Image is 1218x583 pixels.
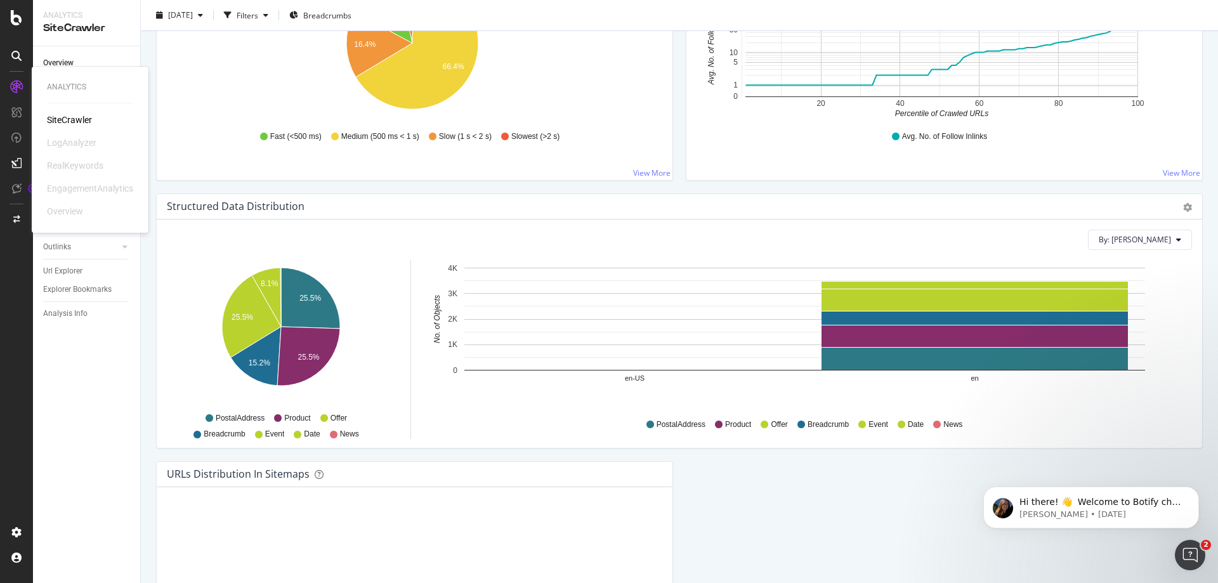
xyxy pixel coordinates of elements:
text: 50 [730,25,738,34]
div: EngagementAnalytics [47,182,133,195]
span: PostalAddress [216,413,265,424]
text: en [971,374,978,382]
div: Outlinks [43,240,71,254]
div: Analysis Info [43,307,88,320]
div: Analytics [43,10,130,21]
text: 2K [448,315,457,324]
div: SiteCrawler [43,21,130,36]
text: 8.1% [261,279,278,288]
text: 66.4% [443,62,464,71]
button: By: [PERSON_NAME] [1088,230,1192,250]
text: Percentile of Crawled URLs [895,108,988,117]
text: 1 [733,81,738,89]
span: Product [284,413,310,424]
iframe: Intercom live chat [1175,540,1205,570]
span: Breadcrumb [808,419,849,430]
svg: A chart. [426,260,1182,407]
a: View More [1163,167,1200,178]
text: 10 [730,48,738,57]
text: 25.5% [232,312,253,321]
text: 40 [896,99,905,108]
text: 0 [733,92,738,101]
p: Hi there! 👋 Welcome to Botify chat support! Have a question? Reply to this message and our team w... [55,89,219,102]
text: 3K [448,289,457,298]
div: Tooltip anchor [27,183,38,194]
div: gear [1183,203,1192,212]
div: Filters [237,10,258,20]
div: URLs Distribution in Sitemaps [167,468,310,480]
text: 5 [733,58,738,67]
text: 1K [448,340,457,349]
text: 20 [816,99,825,108]
a: View More [633,167,671,178]
span: Fast (<500 ms) [270,131,322,142]
span: Breadcrumbs [303,10,351,20]
text: 25.5% [298,353,320,362]
text: en-US [625,374,645,382]
span: Offer [331,413,347,424]
text: No. of Objects [433,295,442,343]
div: Explorer Bookmarks [43,283,112,296]
a: Outlinks [43,240,119,254]
span: PostalAddress [657,419,705,430]
div: Structured Data Distribution [167,200,304,213]
div: message notification from Laura, 107w ago. Hi there! 👋 Welcome to Botify chat support! Have a que... [19,80,235,122]
text: 80 [1054,99,1063,108]
img: Profile image for Laura [29,91,49,112]
text: 16.4% [354,40,376,49]
button: Filters [219,5,273,25]
span: Slowest (>2 s) [511,131,560,142]
a: Explorer Bookmarks [43,283,131,296]
span: Medium (500 ms < 1 s) [341,131,419,142]
div: Url Explorer [43,265,82,278]
button: Breadcrumbs [284,5,357,25]
text: 4K [448,264,457,273]
span: News [340,429,359,440]
div: Overview [43,56,74,70]
svg: A chart. [170,260,392,407]
span: Breadcrumb [204,429,245,440]
span: Event [868,419,888,430]
text: 100 [1131,99,1144,108]
text: 25.5% [299,294,321,303]
div: Overview [47,205,83,218]
span: 2025 Aug. 22nd [168,10,193,20]
span: Product [725,419,751,430]
span: 2 [1201,540,1211,550]
div: LogAnalyzer [47,136,96,149]
p: Message from Laura, sent 107w ago [55,102,219,114]
a: Url Explorer [43,265,131,278]
span: Date [304,429,320,440]
span: By: Lang [1099,234,1171,245]
span: Offer [771,419,787,430]
span: Event [265,429,285,440]
a: SiteCrawler [47,114,92,126]
iframe: Intercom notifications message [964,407,1218,549]
span: Date [908,419,924,430]
div: RealKeywords [47,159,103,172]
div: Analytics [47,82,133,93]
span: News [943,419,962,430]
span: Avg. No. of Follow Inlinks [902,131,988,142]
text: 15.2% [249,358,270,367]
button: [DATE] [151,5,208,25]
text: 0 [453,366,457,375]
a: Overview [43,56,131,70]
a: Analysis Info [43,307,131,320]
span: Slow (1 s < 2 s) [439,131,492,142]
text: 60 [975,99,984,108]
